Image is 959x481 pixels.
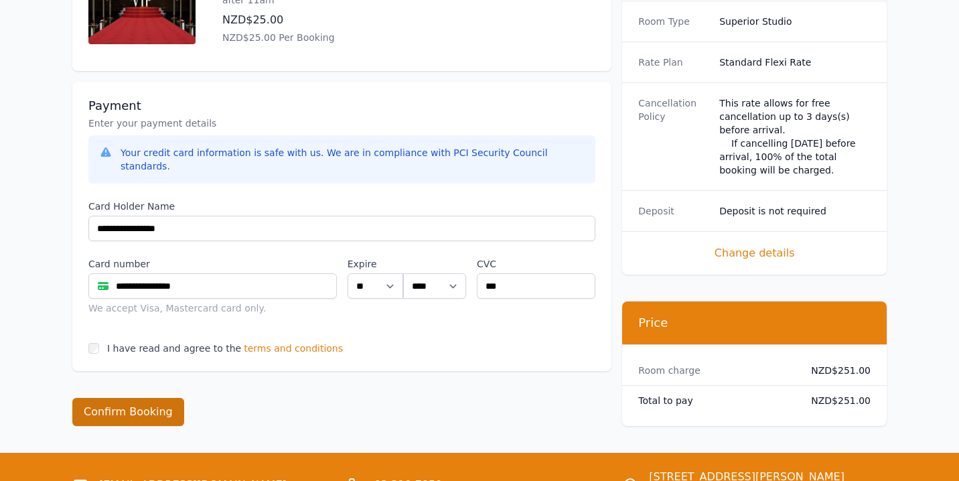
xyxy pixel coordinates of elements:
[88,301,337,315] div: We accept Visa, Mastercard card only.
[719,204,871,218] dd: Deposit is not required
[638,364,790,377] dt: Room charge
[719,15,871,28] dd: Superior Studio
[719,56,871,69] dd: Standard Flexi Rate
[121,146,585,173] div: Your credit card information is safe with us. We are in compliance with PCI Security Council stan...
[88,200,595,213] label: Card Holder Name
[244,342,343,355] span: terms and conditions
[222,31,510,44] p: NZD$25.00 Per Booking
[88,257,337,271] label: Card number
[800,394,871,407] dd: NZD$251.00
[107,343,241,354] label: I have read and agree to the
[477,257,595,271] label: CVC
[638,245,871,261] span: Change details
[719,96,871,177] div: This rate allows for free cancellation up to 3 days(s) before arrival. If cancelling [DATE] befor...
[638,394,790,407] dt: Total to pay
[72,398,184,426] button: Confirm Booking
[800,364,871,377] dd: NZD$251.00
[348,257,403,271] label: Expire
[638,56,709,69] dt: Rate Plan
[638,204,709,218] dt: Deposit
[88,98,595,114] h3: Payment
[638,315,871,331] h3: Price
[638,15,709,28] dt: Room Type
[403,257,466,271] label: .
[222,12,510,28] p: NZD$25.00
[638,96,709,177] dt: Cancellation Policy
[88,117,595,130] p: Enter your payment details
